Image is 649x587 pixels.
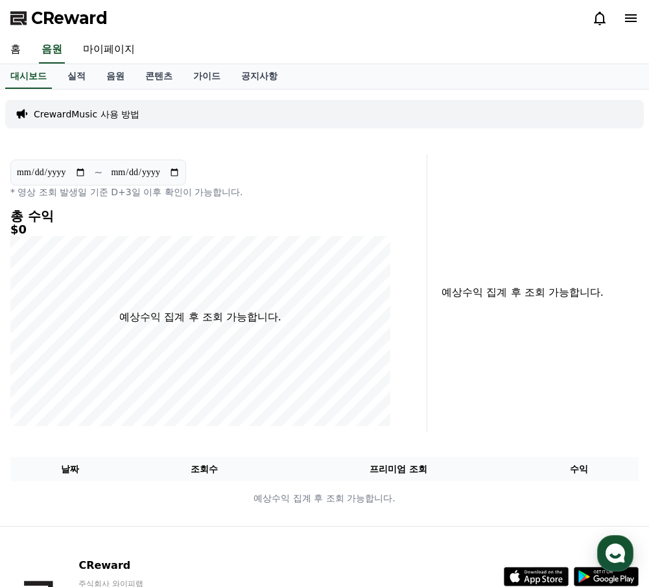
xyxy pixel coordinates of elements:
[5,64,52,89] a: 대시보드
[78,558,237,573] p: CReward
[73,36,145,64] a: 마이페이지
[231,64,288,89] a: 공지사항
[11,492,638,505] p: 예상수익 집계 후 조회 가능합니다.
[10,223,390,236] h5: $0
[119,309,281,325] p: 예상수익 집계 후 조회 가능합니다.
[10,186,390,198] p: * 영상 조회 발생일 기준 D+3일 이후 확인이 가능합니다.
[130,457,278,481] th: 조회수
[34,108,139,121] a: CrewardMusic 사용 방법
[183,64,231,89] a: 가이드
[10,457,130,481] th: 날짜
[438,285,608,300] p: 예상수익 집계 후 조회 가능합니다.
[10,8,108,29] a: CReward
[94,165,102,180] p: ~
[31,8,108,29] span: CReward
[39,36,65,64] a: 음원
[135,64,183,89] a: 콘텐츠
[57,64,96,89] a: 실적
[96,64,135,89] a: 음원
[519,457,639,481] th: 수익
[10,209,390,223] h4: 총 수익
[277,457,519,481] th: 프리미엄 조회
